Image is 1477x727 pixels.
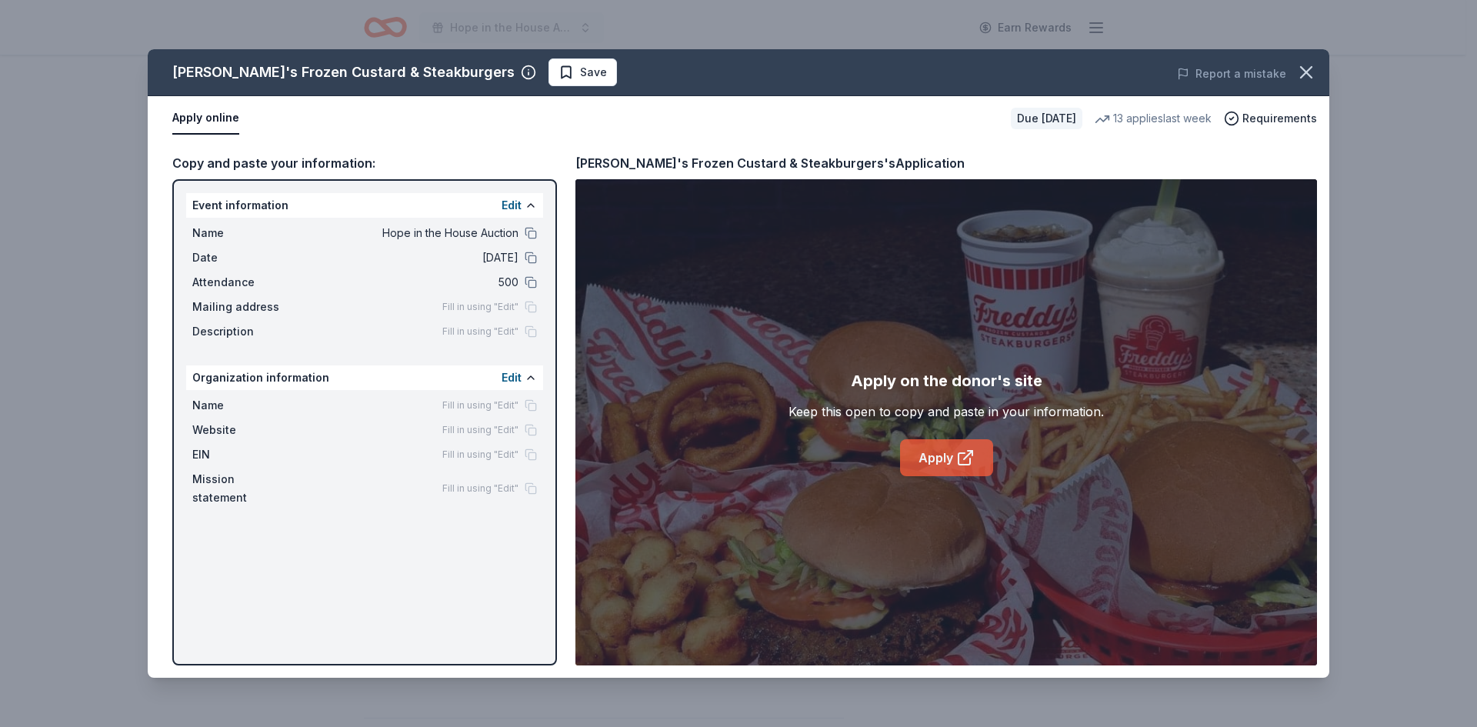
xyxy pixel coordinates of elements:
[186,365,543,390] div: Organization information
[192,224,295,242] span: Name
[442,424,518,436] span: Fill in using "Edit"
[1011,108,1082,129] div: Due [DATE]
[502,369,522,387] button: Edit
[192,273,295,292] span: Attendance
[502,196,522,215] button: Edit
[442,399,518,412] span: Fill in using "Edit"
[172,60,515,85] div: [PERSON_NAME]'s Frozen Custard & Steakburgers
[192,396,295,415] span: Name
[172,153,557,173] div: Copy and paste your information:
[442,449,518,461] span: Fill in using "Edit"
[295,248,518,267] span: [DATE]
[192,470,295,507] span: Mission statement
[172,102,239,135] button: Apply online
[1095,109,1212,128] div: 13 applies last week
[295,224,518,242] span: Hope in the House Auction
[192,248,295,267] span: Date
[548,58,617,86] button: Save
[1224,109,1317,128] button: Requirements
[580,63,607,82] span: Save
[789,402,1104,421] div: Keep this open to copy and paste in your information.
[442,325,518,338] span: Fill in using "Edit"
[295,273,518,292] span: 500
[575,153,965,173] div: [PERSON_NAME]'s Frozen Custard & Steakburgers's Application
[851,369,1042,393] div: Apply on the donor's site
[1242,109,1317,128] span: Requirements
[186,193,543,218] div: Event information
[192,322,295,341] span: Description
[900,439,993,476] a: Apply
[442,301,518,313] span: Fill in using "Edit"
[192,421,295,439] span: Website
[192,445,295,464] span: EIN
[442,482,518,495] span: Fill in using "Edit"
[1177,65,1286,83] button: Report a mistake
[192,298,295,316] span: Mailing address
